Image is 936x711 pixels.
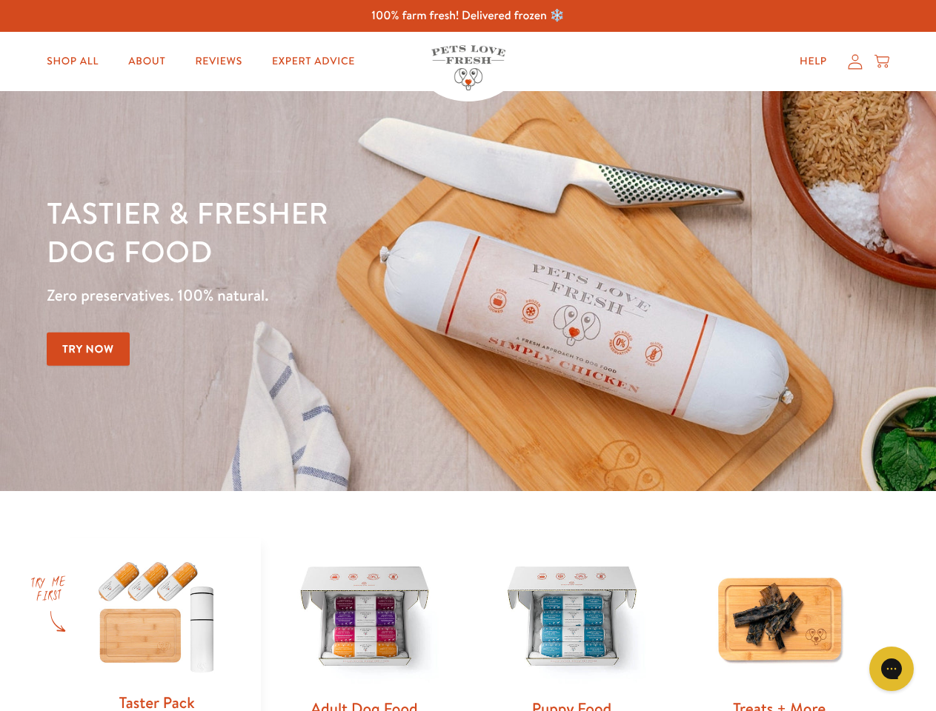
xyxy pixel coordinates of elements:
[47,333,130,366] a: Try Now
[47,282,608,309] p: Zero preservatives. 100% natural.
[116,47,177,76] a: About
[431,45,505,90] img: Pets Love Fresh
[260,47,367,76] a: Expert Advice
[788,47,839,76] a: Help
[35,47,110,76] a: Shop All
[47,193,608,270] h1: Tastier & fresher dog food
[183,47,253,76] a: Reviews
[862,641,921,696] iframe: Gorgias live chat messenger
